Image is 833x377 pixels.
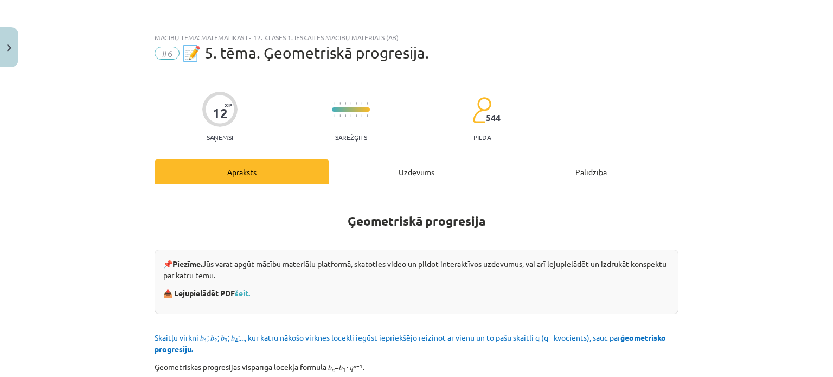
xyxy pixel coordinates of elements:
[172,259,202,269] strong: Piezīme.
[163,288,252,298] strong: 📥 Lejupielādēt PDF
[473,133,491,141] p: pilda
[345,114,346,117] img: icon-short-line-57e1e144782c952c97e751825c79c345078a6d821885a25fce030b3d8c18986b.svg
[334,102,335,105] img: icon-short-line-57e1e144782c952c97e751825c79c345078a6d821885a25fce030b3d8c18986b.svg
[367,102,368,105] img: icon-short-line-57e1e144782c952c97e751825c79c345078a6d821885a25fce030b3d8c18986b.svg
[329,159,504,184] div: Uzdevums
[367,114,368,117] img: icon-short-line-57e1e144782c952c97e751825c79c345078a6d821885a25fce030b3d8c18986b.svg
[339,102,341,105] img: icon-short-line-57e1e144782c952c97e751825c79c345078a6d821885a25fce030b3d8c18986b.svg
[345,102,346,105] img: icon-short-line-57e1e144782c952c97e751825c79c345078a6d821885a25fce030b3d8c18986b.svg
[356,114,357,117] img: icon-short-line-57e1e144782c952c97e751825c79c345078a6d821885a25fce030b3d8c18986b.svg
[235,336,238,344] sub: 4
[335,133,367,141] p: Sarežģīts
[155,34,678,41] div: Mācību tēma: Matemātikas i - 12. klases 1. ieskaites mācību materiāls (ab)
[7,44,11,52] img: icon-close-lesson-0947bae3869378f0d4975bcd49f059093ad1ed9edebbc8119c70593378902aed.svg
[214,336,217,344] sub: 2
[204,336,207,344] sub: 1
[155,333,666,354] span: Skaitļu virkni 𝑏 ; 𝑏 ; 𝑏 ; 𝑏 ;..., kur katru nākošo virknes locekli iegūst iepriekšējo reizinot a...
[343,365,346,373] sub: 1
[486,113,501,123] span: 544
[182,44,429,62] span: 📝 5. tēma. Ģeometriskā progresija.
[339,114,341,117] img: icon-short-line-57e1e144782c952c97e751825c79c345078a6d821885a25fce030b3d8c18986b.svg
[213,106,228,121] div: 12
[361,102,362,105] img: icon-short-line-57e1e144782c952c97e751825c79c345078a6d821885a25fce030b3d8c18986b.svg
[155,47,180,60] span: #6
[155,159,329,184] div: Apraksts
[225,336,228,344] sub: 3
[348,213,485,229] b: Ģeometriskā progresija
[155,361,678,373] p: Ģeometriskās progresijas vispārīgā locekļa formula 𝑏 =𝑏 ⋅ 𝑞 .
[354,362,363,370] sup: 𝑛−1
[225,102,232,108] span: XP
[235,288,250,298] a: šeit.
[361,114,362,117] img: icon-short-line-57e1e144782c952c97e751825c79c345078a6d821885a25fce030b3d8c18986b.svg
[472,97,491,124] img: students-c634bb4e5e11cddfef0936a35e636f08e4e9abd3cc4e673bd6f9a4125e45ecb1.svg
[163,258,670,281] p: 📌 Jūs varat apgūt mācību materiālu platformā, skatoties video un pildot interaktīvos uzdevumus, v...
[334,114,335,117] img: icon-short-line-57e1e144782c952c97e751825c79c345078a6d821885a25fce030b3d8c18986b.svg
[356,102,357,105] img: icon-short-line-57e1e144782c952c97e751825c79c345078a6d821885a25fce030b3d8c18986b.svg
[332,365,335,373] sub: 𝑛
[350,102,351,105] img: icon-short-line-57e1e144782c952c97e751825c79c345078a6d821885a25fce030b3d8c18986b.svg
[504,159,678,184] div: Palīdzība
[350,114,351,117] img: icon-short-line-57e1e144782c952c97e751825c79c345078a6d821885a25fce030b3d8c18986b.svg
[202,133,238,141] p: Saņemsi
